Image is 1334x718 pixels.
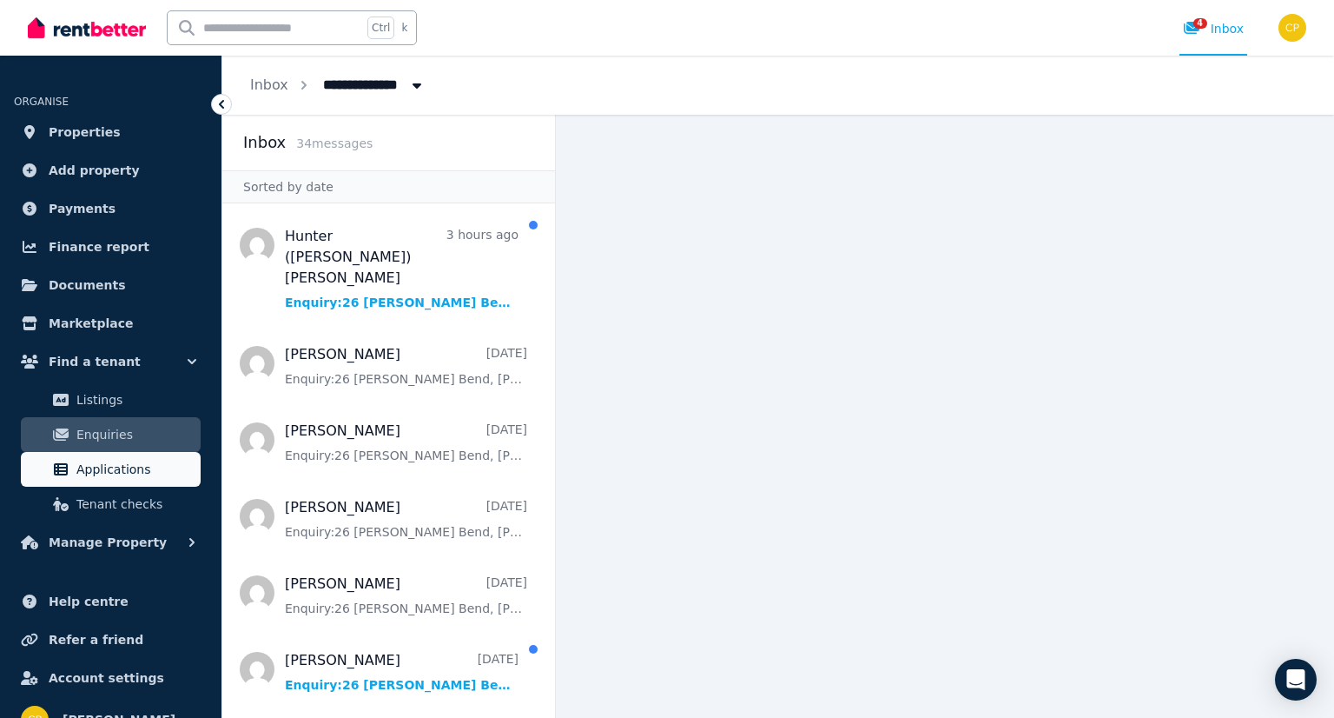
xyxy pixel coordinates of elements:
span: Ctrl [367,17,394,39]
a: Refer a friend [14,622,208,657]
span: Documents [49,275,126,296]
a: [PERSON_NAME][DATE]Enquiry:26 [PERSON_NAME] Bend, [PERSON_NAME]. [285,574,527,617]
span: 4 [1193,18,1207,29]
a: Hunter ([PERSON_NAME]) [PERSON_NAME]3 hours agoEnquiry:26 [PERSON_NAME] Bend, [PERSON_NAME]. [285,226,518,311]
span: Account settings [49,668,164,688]
span: Marketplace [49,313,133,334]
button: Manage Property [14,525,208,560]
span: k [401,21,407,35]
img: Clinton Paskins [1278,14,1306,42]
a: Properties [14,115,208,150]
span: Tenant checks [76,494,194,515]
span: Find a tenant [49,351,141,372]
a: Help centre [14,584,208,619]
h2: Inbox [243,130,286,155]
a: [PERSON_NAME][DATE]Enquiry:26 [PERSON_NAME] Bend, [PERSON_NAME]. [285,421,527,464]
a: [PERSON_NAME][DATE]Enquiry:26 [PERSON_NAME] Bend, [PERSON_NAME]. [285,497,527,541]
span: Manage Property [49,532,167,553]
a: Inbox [250,76,288,93]
span: Add property [49,160,140,181]
a: Listings [21,382,201,417]
nav: Breadcrumb [222,56,453,115]
button: Find a tenant [14,344,208,379]
span: Enquiries [76,424,194,445]
a: Marketplace [14,306,208,341]
a: Tenant checks [21,487,201,522]
a: [PERSON_NAME][DATE]Enquiry:26 [PERSON_NAME] Bend, [PERSON_NAME]. [285,650,518,694]
nav: Message list [222,203,555,718]
span: ORGANISE [14,96,69,108]
span: Applications [76,459,194,480]
a: Payments [14,191,208,226]
span: Listings [76,389,194,410]
a: Documents [14,268,208,302]
span: Payments [49,198,116,219]
div: Inbox [1183,20,1244,37]
div: Open Intercom Messenger [1275,659,1317,701]
span: Properties [49,122,121,143]
div: Sorted by date [222,170,555,203]
span: Refer a friend [49,629,143,650]
span: 34 message s [296,136,373,150]
a: Add property [14,153,208,188]
a: Applications [21,452,201,487]
a: Finance report [14,229,208,264]
span: Help centre [49,591,129,612]
a: Account settings [14,661,208,695]
img: RentBetter [28,15,146,41]
a: Enquiries [21,417,201,452]
a: [PERSON_NAME][DATE]Enquiry:26 [PERSON_NAME] Bend, [PERSON_NAME]. [285,344,527,388]
span: Finance report [49,236,149,257]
